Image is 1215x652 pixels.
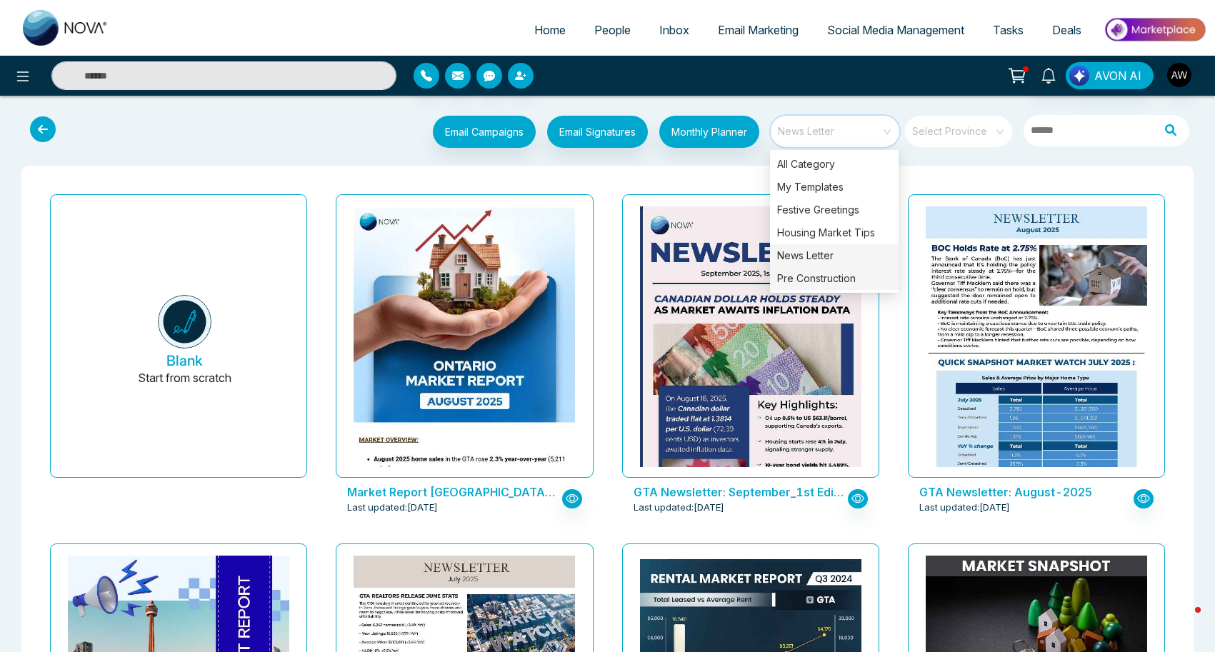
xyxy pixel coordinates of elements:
a: Social Media Management [813,16,979,44]
span: AVON AI [1094,67,1141,84]
span: Last updated: [DATE] [919,501,1010,515]
button: BlankStart from scratch [74,206,295,477]
button: AVON AI [1066,62,1154,89]
p: Market Report Ontario - August 2025 [347,483,558,501]
span: Tasks [993,23,1024,37]
img: Nova CRM Logo [23,10,109,46]
div: My Templates [770,176,899,199]
a: Monthly Planner [648,116,759,151]
span: Deals [1052,23,1081,37]
button: Email Campaigns [433,116,536,148]
p: GTA Newsletter: September_1st Edition [634,483,844,501]
p: Start from scratch [138,369,231,403]
img: Lead Flow [1069,66,1089,86]
a: People [580,16,645,44]
div: All Category [770,153,899,176]
h5: Blank [166,352,203,369]
a: Deals [1038,16,1096,44]
span: Last updated: [DATE] [347,501,438,515]
button: Monthly Planner [659,116,759,148]
span: News Letter [778,121,894,142]
a: Email Marketing [704,16,813,44]
img: novacrm [158,295,211,348]
span: Last updated: [DATE] [634,501,724,515]
div: News Letter [770,244,899,267]
button: Email Signatures [547,116,648,148]
div: Housing Market Tips [770,221,899,244]
span: People [594,23,631,37]
p: GTA Newsletter: August-2025 [919,483,1130,501]
a: Inbox [645,16,704,44]
a: Email Signatures [536,116,648,151]
iframe: Intercom live chat [1166,603,1201,638]
span: Home [534,23,566,37]
span: Inbox [659,23,689,37]
div: Festive Greetings [770,199,899,221]
div: Pre Construction [770,267,899,290]
img: Market-place.gif [1103,14,1206,46]
img: User Avatar [1167,63,1191,87]
span: Social Media Management [827,23,964,37]
a: Home [520,16,580,44]
a: Tasks [979,16,1038,44]
span: Email Marketing [718,23,799,37]
a: Email Campaigns [421,124,536,138]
